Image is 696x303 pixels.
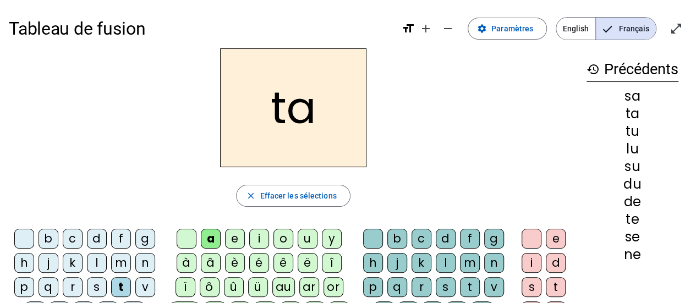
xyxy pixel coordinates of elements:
div: q [387,277,407,297]
div: k [412,253,431,273]
mat-icon: add [419,22,432,35]
div: du [587,178,678,191]
div: de [587,195,678,208]
h2: ta [220,48,366,167]
div: v [484,277,504,297]
div: n [484,253,504,273]
div: l [87,253,107,273]
div: f [460,229,480,249]
div: ta [587,107,678,120]
div: è [225,253,245,273]
mat-icon: history [587,63,600,76]
div: t [111,277,131,297]
div: t [460,277,480,297]
div: r [63,277,83,297]
mat-icon: remove [441,22,454,35]
button: Paramètres [468,18,547,40]
div: h [14,253,34,273]
div: s [522,277,541,297]
div: c [412,229,431,249]
div: b [387,229,407,249]
div: d [436,229,456,249]
div: ë [298,253,317,273]
mat-button-toggle-group: Language selection [556,17,656,40]
div: s [436,277,456,297]
div: ê [273,253,293,273]
div: tu [587,125,678,138]
div: q [39,277,58,297]
div: h [363,253,383,273]
div: o [273,229,293,249]
span: Effacer les sélections [260,189,336,202]
div: or [324,277,343,297]
div: ü [248,277,268,297]
div: su [587,160,678,173]
div: g [135,229,155,249]
div: ô [200,277,220,297]
button: Diminuer la taille de la police [437,18,459,40]
div: g [484,229,504,249]
div: i [249,229,269,249]
div: a [201,229,221,249]
div: n [135,253,155,273]
div: r [412,277,431,297]
div: j [387,253,407,273]
div: u [298,229,317,249]
div: lu [587,142,678,156]
button: Effacer les sélections [236,185,350,207]
div: te [587,213,678,226]
div: â [201,253,221,273]
button: Augmenter la taille de la police [415,18,437,40]
div: ne [587,248,678,261]
div: c [63,229,83,249]
h3: Précédents [587,57,678,82]
span: Français [596,18,656,40]
mat-icon: open_in_full [670,22,683,35]
mat-icon: format_size [402,22,415,35]
div: à [177,253,196,273]
div: se [587,230,678,244]
h1: Tableau de fusion [9,11,393,46]
div: e [225,229,245,249]
div: j [39,253,58,273]
div: t [546,277,566,297]
div: p [363,277,383,297]
span: Paramètres [491,22,533,35]
div: v [135,277,155,297]
div: k [63,253,83,273]
div: m [111,253,131,273]
div: d [546,253,566,273]
div: d [87,229,107,249]
div: sa [587,90,678,103]
div: m [460,253,480,273]
div: s [87,277,107,297]
div: i [522,253,541,273]
div: au [272,277,295,297]
div: p [14,277,34,297]
div: ï [176,277,195,297]
div: b [39,229,58,249]
div: é [249,253,269,273]
div: î [322,253,342,273]
div: l [436,253,456,273]
span: English [556,18,595,40]
div: e [546,229,566,249]
div: û [224,277,244,297]
mat-icon: settings [477,24,487,34]
div: ar [299,277,319,297]
div: f [111,229,131,249]
div: y [322,229,342,249]
mat-icon: close [245,191,255,201]
button: Entrer en plein écran [665,18,687,40]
